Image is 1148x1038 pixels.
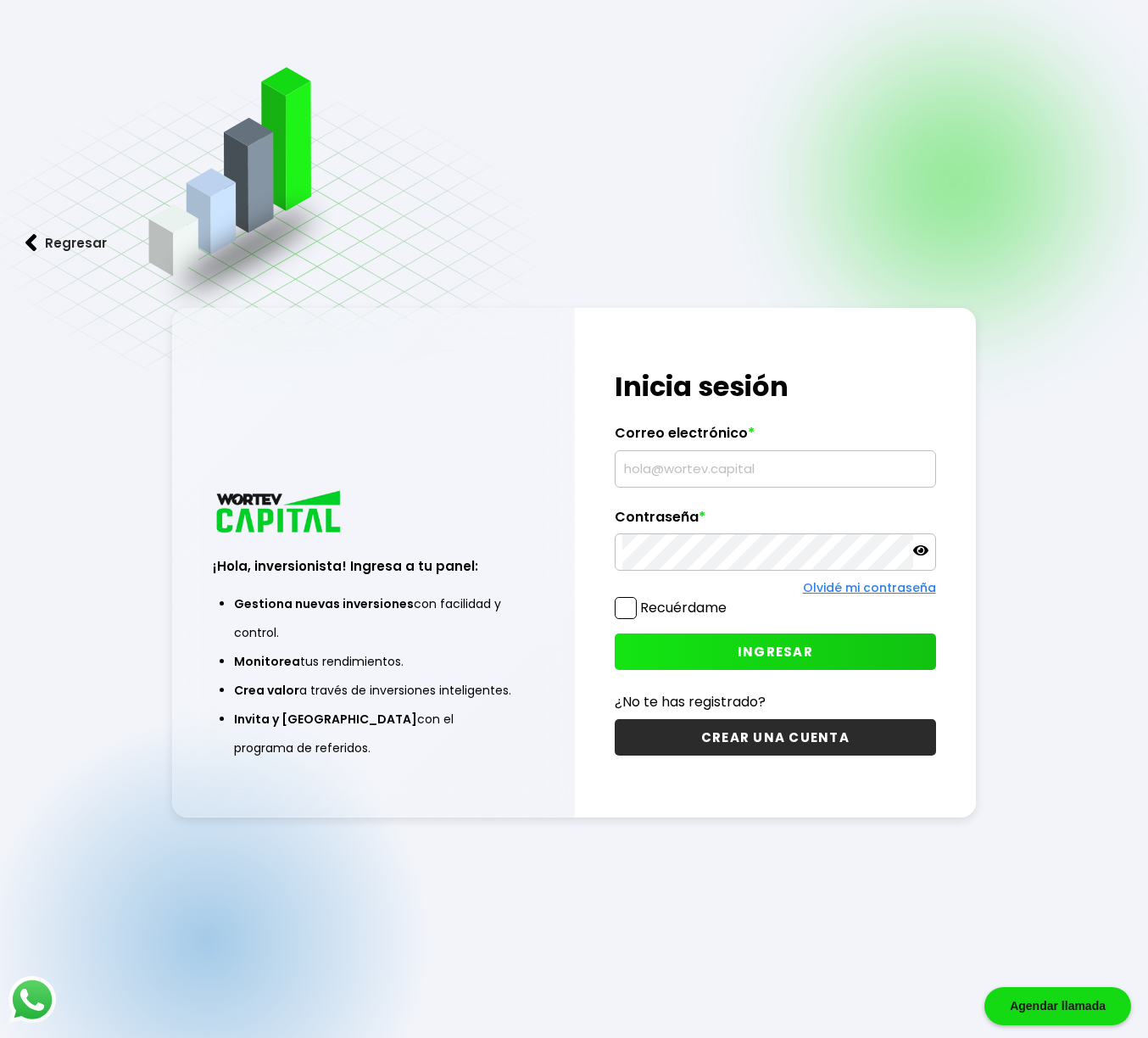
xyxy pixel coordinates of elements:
[213,488,347,539] img: logo_wortev_capital
[234,595,414,612] span: Gestiona nuevas inversiones
[234,705,512,762] li: con el programa de referidos.
[234,589,512,647] li: con facilidad y control.
[25,234,37,252] img: flecha izquierda
[234,653,300,670] span: Monitorea
[738,643,813,661] span: INGRESAR
[234,711,417,728] span: Invita y [GEOGRAPHIC_DATA]
[640,598,727,617] label: Recuérdame
[234,682,299,699] span: Crea valor
[234,676,512,705] li: a través de inversiones inteligentes.
[213,556,533,576] h3: ¡Hola, inversionista! Ingresa a tu panel:
[803,579,936,596] a: Olvidé mi contraseña
[615,691,935,712] p: ¿No te has registrado?
[615,691,935,756] a: ¿No te has registrado?CREAR UNA CUENTA
[984,987,1131,1025] div: Agendar llamada
[615,425,935,450] label: Correo electrónico
[234,647,512,676] li: tus rendimientos.
[615,509,935,534] label: Contraseña
[615,719,935,756] button: CREAR UNA CUENTA
[8,976,56,1024] img: logos_whatsapp-icon.242b2217.svg
[615,366,935,407] h1: Inicia sesión
[615,633,935,670] button: INGRESAR
[622,451,928,487] input: hola@wortev.capital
